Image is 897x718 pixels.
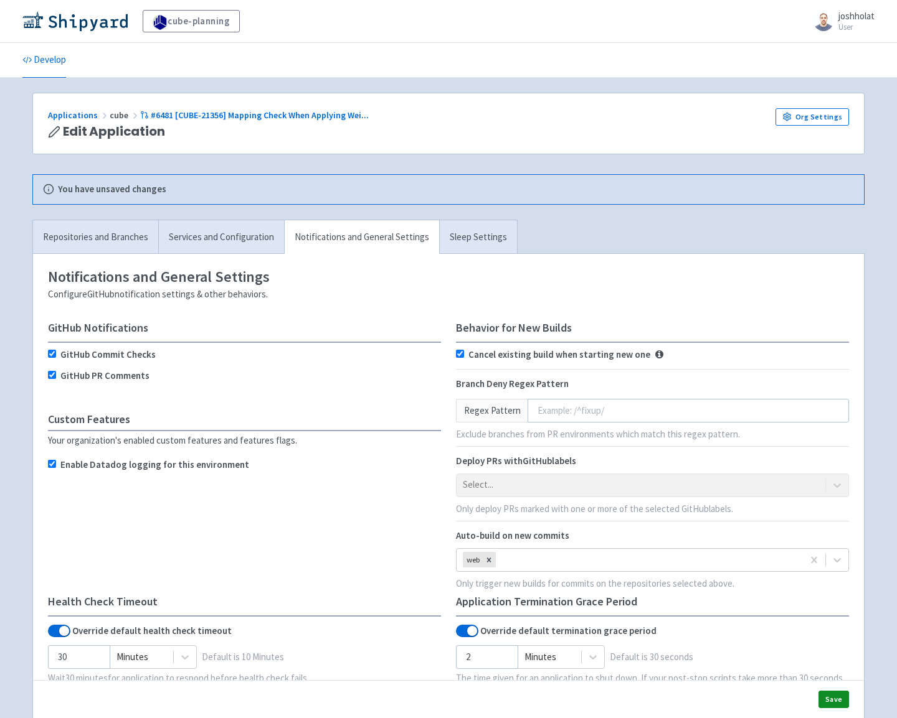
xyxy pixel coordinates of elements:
h4: Health Check Timeout [48,595,441,608]
span: cube [110,110,140,121]
p: The time given for an application to shut down. If your post-stop scripts take more than 30 secon... [456,671,849,699]
b: Override default termination grace period [480,624,657,638]
p: Wait 30 minutes for application to respond before health check fails. [48,671,441,686]
span: #6481 [CUBE-21356] Mapping Check When Applying Wei ... [151,110,369,121]
div: Regex Pattern [456,399,528,422]
a: joshholat User [806,11,875,31]
span: Default is 30 seconds [610,650,693,664]
div: web [463,552,482,567]
div: Remove web [482,552,496,567]
span: Deploy PRs with GitHub labels [456,455,576,467]
label: GitHub PR Comments [60,369,149,383]
a: Applications [48,110,110,121]
a: Org Settings [776,108,849,126]
input: - [48,645,110,669]
label: Enable Datadog logging for this environment [60,458,249,472]
span: joshholat [838,10,875,22]
h4: Application Termination Grace Period [456,595,849,608]
span: Only trigger new builds for commits on the repositories selected above. [456,577,734,589]
input: Example: /^fixup/ [528,399,849,422]
span: Exclude branches from PR environments which match this regex pattern. [456,428,740,440]
b: You have unsaved changes [58,182,166,197]
a: Develop [22,43,66,78]
button: Save [819,691,849,708]
a: #6481 [CUBE-21356] Mapping Check When Applying Wei... [140,110,371,121]
label: Cancel existing build when starting new one [468,348,650,362]
span: Auto-build on new commits [456,529,569,541]
h4: Behavior for New Builds [456,322,849,334]
img: Shipyard logo [22,11,128,31]
h4: Custom Features [48,413,441,426]
h3: Notifications and General Settings [48,269,849,285]
div: Your organization's enabled custom features and features flags. [48,434,441,448]
span: Default is 10 Minutes [202,650,284,664]
span: Branch Deny Regex Pattern [456,378,569,389]
a: cube-planning [143,10,240,32]
a: Repositories and Branches [33,220,158,254]
a: Notifications and General Settings [284,220,439,254]
span: Edit Application [63,124,165,139]
h4: GitHub Notifications [48,322,441,334]
div: Configure GitHub notification settings & other behaviors. [48,287,849,302]
label: GitHub Commit Checks [60,348,156,362]
span: Only deploy PRs marked with one or more of the selected GitHub labels. [456,503,733,515]
b: Override default health check timeout [72,624,232,638]
input: - [456,645,518,669]
a: Services and Configuration [158,220,284,254]
a: Sleep Settings [439,220,517,254]
small: User [838,23,875,31]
